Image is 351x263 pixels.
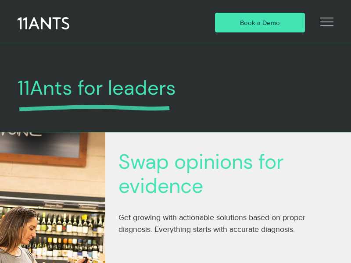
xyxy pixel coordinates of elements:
h2: Swap opinions for evidence [118,150,338,199]
a: Book a Demo [215,13,305,32]
h1: 11Ants for leaders [18,76,333,100]
p: Get growing with actionable solutions based on proper diagnosis.​ Everything starts with accurate... [118,212,338,235]
span: Book a Demo [240,18,280,27]
svg: Open Site Navigation [320,15,333,28]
